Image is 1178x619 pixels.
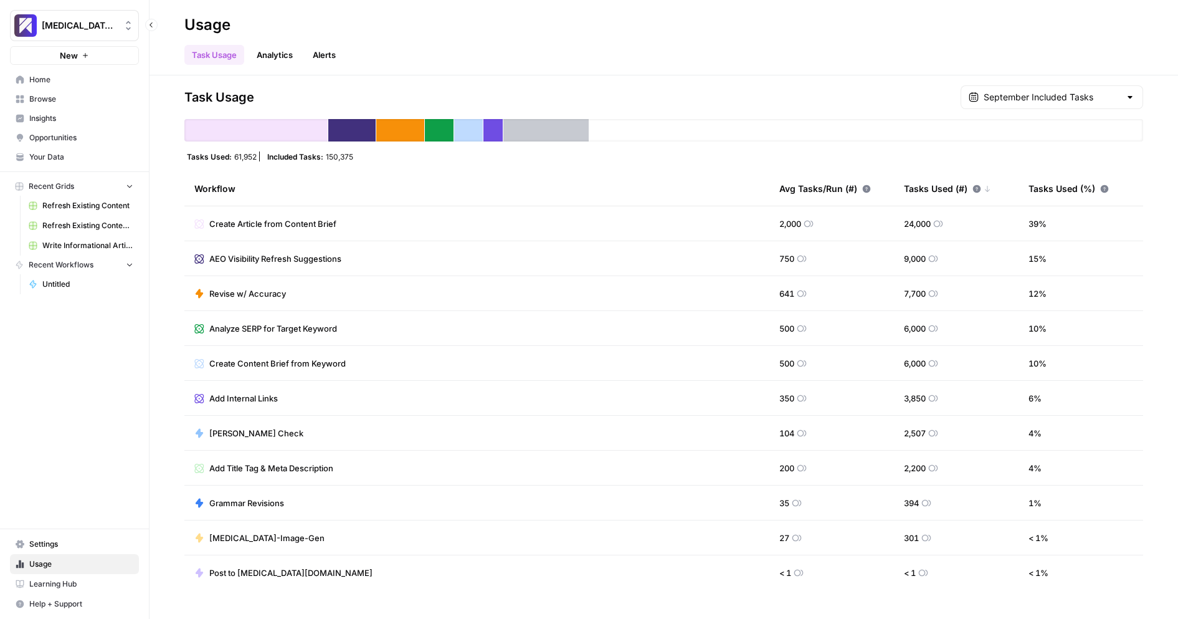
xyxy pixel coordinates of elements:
[779,322,794,335] span: 500
[779,497,789,509] span: 35
[29,74,133,85] span: Home
[326,151,353,161] span: 150,375
[904,462,926,474] span: 2,200
[194,532,325,544] a: [MEDICAL_DATA]-Image-Gen
[209,322,337,335] span: Analyze SERP for Target Keyword
[1028,322,1047,335] span: 10 %
[904,287,926,300] span: 7,700
[904,322,926,335] span: 6,000
[984,91,1120,103] input: September Included Tasks
[187,151,232,161] span: Tasks Used:
[209,357,346,370] span: Create Content Brief from Keyword
[209,532,325,544] span: [MEDICAL_DATA]-Image-Gen
[42,200,133,211] span: Refresh Existing Content
[29,598,133,610] span: Help + Support
[209,392,278,405] span: Add Internal Links
[779,218,801,230] span: 2,000
[10,128,139,148] a: Opportunities
[42,279,133,290] span: Untitled
[10,554,139,574] a: Usage
[10,147,139,167] a: Your Data
[194,567,373,579] a: Post to [MEDICAL_DATA][DOMAIN_NAME]
[904,218,931,230] span: 24,000
[305,45,343,65] button: Alerts
[29,151,133,163] span: Your Data
[779,392,794,405] span: 350
[209,427,303,439] span: [PERSON_NAME] Check
[23,236,139,256] a: Write Informational Article
[904,392,926,405] span: 3,850
[10,89,139,109] a: Browse
[14,14,37,37] img: Overjet - Test Logo
[779,252,794,265] span: 750
[1028,218,1047,230] span: 39 %
[42,240,133,251] span: Write Informational Article
[904,567,916,579] span: < 1
[779,427,794,439] span: 104
[904,532,919,544] span: 301
[184,15,230,35] div: Usage
[779,171,871,206] div: Avg Tasks/Run (#)
[1028,462,1042,474] span: 4 %
[184,45,244,65] a: Task Usage
[209,497,284,509] span: Grammar Revisions
[209,287,286,300] span: Revise w/ Accuracy
[904,427,926,439] span: 2,507
[779,532,789,544] span: 27
[60,49,78,62] span: New
[209,218,336,230] span: Create Article from Content Brief
[29,113,133,124] span: Insights
[1028,392,1042,405] span: 6 %
[23,216,139,236] a: Refresh Existing Content - Test 2
[10,10,139,41] button: Workspace: Overjet - Test
[10,594,139,614] button: Help + Support
[10,46,139,65] button: New
[23,196,139,216] a: Refresh Existing Content
[194,287,286,300] a: Revise w/ Accuracy
[779,357,794,370] span: 500
[1028,357,1047,370] span: 10 %
[904,357,926,370] span: 6,000
[194,497,284,509] a: Grammar Revisions
[1028,497,1042,509] span: 1 %
[10,574,139,594] a: Learning Hub
[10,256,139,274] button: Recent Workflows
[1028,171,1109,206] div: Tasks Used (%)
[209,462,333,474] span: Add Title Tag & Meta Description
[209,252,341,265] span: AEO Visibility Refresh Suggestions
[29,132,133,143] span: Opportunities
[779,567,791,579] span: < 1
[904,497,919,509] span: 394
[267,151,323,161] span: Included Tasks:
[779,462,794,474] span: 200
[10,534,139,554] a: Settings
[23,274,139,294] a: Untitled
[1028,567,1048,579] span: < 1 %
[10,70,139,90] a: Home
[1028,287,1047,300] span: 12 %
[184,89,254,106] span: Task Usage
[904,171,991,206] div: Tasks Used (#)
[209,567,373,579] span: Post to [MEDICAL_DATA][DOMAIN_NAME]
[1028,427,1042,439] span: 4 %
[29,578,133,590] span: Learning Hub
[249,45,300,65] a: Analytics
[29,94,133,105] span: Browse
[10,108,139,128] a: Insights
[29,559,133,570] span: Usage
[1028,532,1048,544] span: < 1 %
[1028,252,1047,265] span: 15 %
[234,151,257,161] span: 61,952
[194,171,759,206] div: Workflow
[779,287,794,300] span: 641
[194,427,303,439] a: [PERSON_NAME] Check
[29,539,133,550] span: Settings
[904,252,926,265] span: 9,000
[42,19,117,32] span: [MEDICAL_DATA] - Test
[29,181,74,192] span: Recent Grids
[42,220,133,231] span: Refresh Existing Content - Test 2
[10,177,139,196] button: Recent Grids
[29,259,93,271] span: Recent Workflows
